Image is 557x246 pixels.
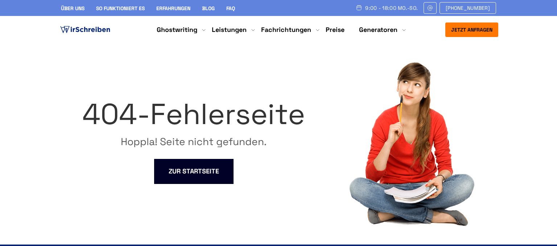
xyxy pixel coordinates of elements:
[445,22,498,37] button: Jetzt anfragen
[446,5,490,11] span: [PHONE_NUMBER]
[226,5,235,12] a: FAQ
[365,5,418,11] span: 9:00 - 18:00 Mo.-So.
[156,5,190,12] a: Erfahrungen
[356,5,362,11] img: Schedule
[61,5,84,12] a: Über uns
[440,2,496,14] a: [PHONE_NUMBER]
[261,25,311,34] a: Fachrichtungen
[59,24,112,35] img: logo ghostwriter-österreich
[427,5,433,11] img: Email
[82,137,305,146] p: Hoppla! Seite nicht gefunden.
[96,5,145,12] a: So funktioniert es
[157,25,197,34] a: Ghostwriting
[202,5,215,12] a: Blog
[359,25,397,34] a: Generatoren
[82,91,305,137] div: 404-Fehlerseite
[154,159,234,184] a: ZUR STARTSEITE
[326,25,344,34] a: Preise
[212,25,247,34] a: Leistungen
